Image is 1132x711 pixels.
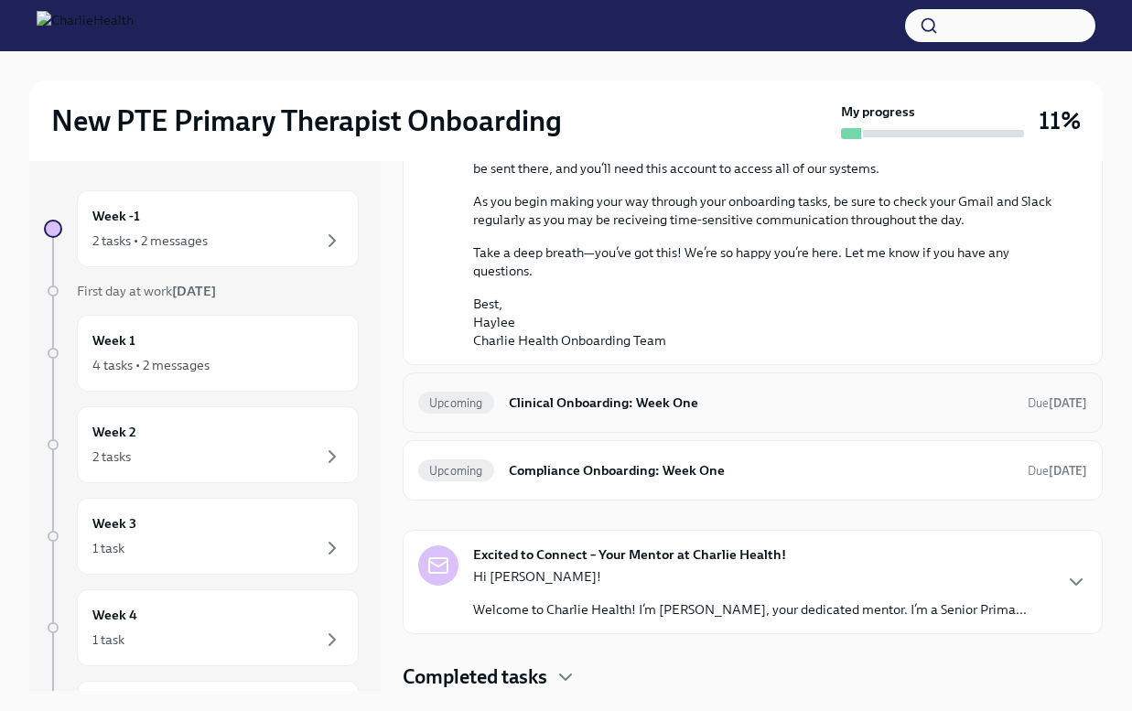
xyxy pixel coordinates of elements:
[44,282,359,300] a: First day at work[DATE]
[92,605,137,625] h6: Week 4
[403,663,547,691] h4: Completed tasks
[1039,104,1081,137] h3: 11%
[37,11,134,40] img: CharlieHealth
[403,663,1103,691] div: Completed tasks
[473,243,1058,280] p: Take a deep breath—you’ve got this! We’re so happy you’re here. Let me know if you have any quest...
[92,206,140,226] h6: Week -1
[473,295,1058,350] p: Best, Haylee Charlie Health Onboarding Team
[92,422,136,442] h6: Week 2
[473,545,786,564] strong: Excited to Connect – Your Mentor at Charlie Health!
[92,232,208,250] div: 2 tasks • 2 messages
[1028,464,1087,478] span: Due
[92,630,124,649] div: 1 task
[509,393,1013,413] h6: Clinical Onboarding: Week One
[44,190,359,267] a: Week -12 tasks • 2 messages
[473,567,1027,586] p: Hi [PERSON_NAME]!
[1049,464,1087,478] strong: [DATE]
[51,102,562,139] h2: New PTE Primary Therapist Onboarding
[418,456,1087,485] a: UpcomingCompliance Onboarding: Week OneDue[DATE]
[473,192,1058,229] p: As you begin making your way through your onboarding tasks, be sure to check your Gmail and Slack...
[172,283,216,299] strong: [DATE]
[44,315,359,392] a: Week 14 tasks • 2 messages
[841,102,915,121] strong: My progress
[92,356,210,374] div: 4 tasks • 2 messages
[77,283,216,299] span: First day at work
[44,589,359,666] a: Week 41 task
[1028,394,1087,412] span: August 23rd, 2025 09:00
[92,539,124,557] div: 1 task
[418,464,494,478] span: Upcoming
[92,447,131,466] div: 2 tasks
[418,396,494,410] span: Upcoming
[509,460,1013,480] h6: Compliance Onboarding: Week One
[473,600,1027,619] p: Welcome to Charlie Health! I’m [PERSON_NAME], your dedicated mentor. I’m a Senior Prima...
[92,513,136,533] h6: Week 3
[1028,462,1087,479] span: August 23rd, 2025 09:00
[418,388,1087,417] a: UpcomingClinical Onboarding: Week OneDue[DATE]
[44,406,359,483] a: Week 22 tasks
[44,498,359,575] a: Week 31 task
[1028,396,1087,410] span: Due
[1049,396,1087,410] strong: [DATE]
[92,330,135,350] h6: Week 1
